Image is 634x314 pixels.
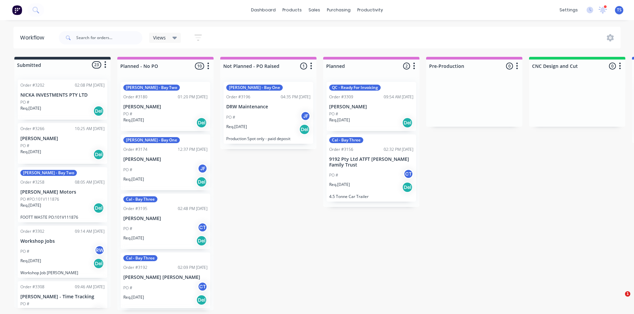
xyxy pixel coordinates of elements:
div: 02:48 PM [DATE] [178,206,208,212]
p: Req. [DATE] [123,176,144,182]
p: PO # [329,172,338,178]
p: [PERSON_NAME] [20,136,105,141]
p: Req. [DATE] [329,182,350,188]
p: PO #PO:101V111876 [20,196,59,202]
span: 1 [625,291,630,297]
div: JF [300,111,310,121]
div: [PERSON_NAME] - Bay Two [20,170,77,176]
span: TS [617,7,622,13]
div: [PERSON_NAME] - Bay Two [123,85,180,91]
p: PO # [20,301,29,307]
div: Order #3266 [20,126,44,132]
div: Del [93,149,104,160]
div: Order #3174 [123,146,147,152]
div: Del [93,258,104,269]
div: Order #326610:25 AM [DATE][PERSON_NAME]PO #Req.[DATE]Del [18,123,107,164]
div: QC - Ready For Invoicing [329,85,381,91]
p: PO # [20,143,29,149]
iframe: Intercom live chat [611,291,627,307]
div: Del [93,203,104,213]
p: [PERSON_NAME] Motors [20,189,105,195]
div: CT [403,169,413,179]
p: PO # [20,99,29,105]
img: Factory [12,5,22,15]
div: Cal - Bay ThreeOrder #319502:48 PM [DATE][PERSON_NAME]PO #CTReq.[DATE]Del [121,194,210,249]
div: [PERSON_NAME] - Bay TwoOrder #325808:05 AM [DATE][PERSON_NAME] MotorsPO #PO:101V111876Req.[DATE]D... [18,167,107,222]
div: Order #3302 [20,228,44,234]
p: PO # [20,248,29,254]
div: Order #3180 [123,94,147,100]
p: Req. [DATE] [20,258,41,264]
div: Order #320202:08 PM [DATE]NICKA INVESTMENTS PTY LTDPO #Req.[DATE]Del [18,80,107,120]
p: Req. [DATE] [329,117,350,123]
div: QC - Ready For InvoicingOrder #330909:54 AM [DATE][PERSON_NAME]PO #Req.[DATE]Del [327,82,416,131]
div: Del [196,235,207,246]
div: Del [299,124,310,135]
p: [PERSON_NAME] [123,156,208,162]
p: Workshop Jobs [20,238,105,244]
div: Cal - Bay ThreeOrder #319202:09 PM [DATE][PERSON_NAME] [PERSON_NAME]PO #CTReq.[DATE]Del [121,252,210,308]
div: 12:37 PM [DATE] [178,146,208,152]
div: Del [196,117,207,128]
p: 4.5 Tonne Car Trailer [329,194,413,199]
div: Workflow [20,34,47,42]
p: 9192 Pty Ltd ATFT [PERSON_NAME] Family Trust [329,156,413,168]
div: [PERSON_NAME] - Bay OneOrder #319604:35 PM [DATE]DRW MaintenancePO #JFReq.[DATE]DelProduction Spo... [224,82,313,144]
p: Req. [DATE] [123,117,144,123]
span: Views [153,34,166,41]
input: Search for orders... [76,31,142,44]
p: Req. [DATE] [226,124,247,130]
p: Req. [DATE] [20,149,41,155]
div: Order #3202 [20,82,44,88]
p: NICKA INVESTMENTS PTY LTD [20,92,105,98]
div: Del [196,177,207,187]
p: Production Spot only - paid deposit [226,136,310,141]
div: Del [402,117,413,128]
p: PO # [123,285,132,291]
p: Req. [DATE] [20,202,41,208]
div: Cal - Bay ThreeOrder #315602:32 PM [DATE]9192 Pty Ltd ATFT [PERSON_NAME] Family TrustPO #CTReq.[D... [327,134,416,202]
div: Del [402,182,413,193]
p: FOOTT WASTE PO:101V111876 [20,215,105,220]
div: Del [196,295,207,305]
div: 02:32 PM [DATE] [384,146,413,152]
p: PO # [123,226,132,232]
div: Order #3309 [329,94,353,100]
div: sales [305,5,324,15]
div: [PERSON_NAME] - Bay TwoOrder #318001:20 PM [DATE][PERSON_NAME]PO #Req.[DATE]Del [121,82,210,131]
div: 10:25 AM [DATE] [75,126,105,132]
div: [PERSON_NAME] - Bay OneOrder #317412:37 PM [DATE][PERSON_NAME]PO #JFReq.[DATE]Del [121,134,210,190]
p: PO # [123,167,132,173]
div: purchasing [324,5,354,15]
p: [PERSON_NAME] [PERSON_NAME] [123,275,208,280]
div: Order #3192 [123,265,147,271]
div: Order #3196 [226,94,250,100]
div: CT [198,222,208,232]
div: productivity [354,5,386,15]
div: Order #3156 [329,146,353,152]
div: [PERSON_NAME] - Bay One [226,85,283,91]
div: 02:09 PM [DATE] [178,265,208,271]
p: [PERSON_NAME] [329,104,413,110]
div: 02:08 PM [DATE] [75,82,105,88]
p: [PERSON_NAME] [123,104,208,110]
p: Workshop Job [PERSON_NAME] [20,270,105,275]
div: 09:14 AM [DATE] [75,228,105,234]
p: Req. [DATE] [20,307,41,313]
div: Order #330209:14 AM [DATE]Workshop JobsPO #RWReq.[DATE]DelWorkshop Job [PERSON_NAME] [18,226,107,278]
div: Order #3258 [20,179,44,185]
div: 04:35 PM [DATE] [281,94,310,100]
div: RW [95,245,105,255]
div: settings [556,5,581,15]
div: Del [93,106,104,116]
a: dashboard [248,5,279,15]
div: 08:05 AM [DATE] [75,179,105,185]
p: Req. [DATE] [20,105,41,111]
div: [PERSON_NAME] - Bay One [123,137,180,143]
div: 09:46 AM [DATE] [75,284,105,290]
div: 09:54 AM [DATE] [384,94,413,100]
p: [PERSON_NAME] - Time Tracking [20,294,105,300]
p: PO # [226,114,235,120]
p: PO # [123,111,132,117]
div: 01:20 PM [DATE] [178,94,208,100]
